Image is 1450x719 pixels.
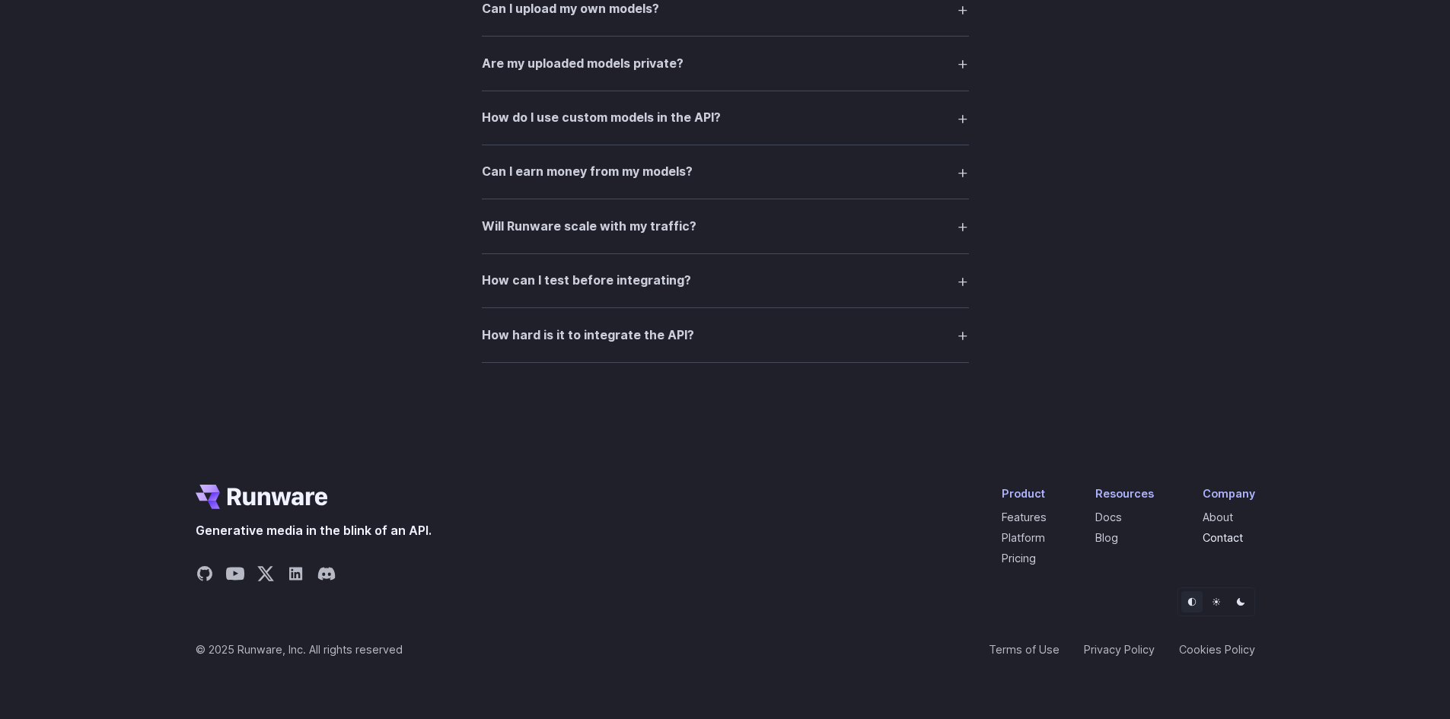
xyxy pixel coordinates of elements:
a: Share on LinkedIn [287,565,305,587]
summary: Will Runware scale with my traffic? [482,212,969,240]
a: Pricing [1002,552,1036,565]
a: Docs [1095,511,1122,523]
h3: Will Runware scale with my traffic? [482,217,696,237]
a: Blog [1095,531,1118,544]
a: Contact [1203,531,1243,544]
button: Dark [1230,591,1251,612]
summary: How hard is it to integrate the API? [482,320,969,349]
a: Go to / [196,485,328,509]
h3: How can I test before integrating? [482,271,691,291]
summary: How can I test before integrating? [482,266,969,295]
summary: Are my uploaded models private? [482,49,969,78]
a: Share on X [257,565,275,587]
div: Product [1002,485,1047,502]
a: Share on YouTube [226,565,244,587]
a: Features [1002,511,1047,523]
summary: Can I earn money from my models? [482,157,969,186]
a: Terms of Use [989,641,1060,658]
a: Share on Discord [317,565,336,587]
span: © 2025 Runware, Inc. All rights reserved [196,641,403,658]
summary: How do I use custom models in the API? [482,103,969,132]
button: Light [1206,591,1227,612]
a: Cookies Policy [1179,641,1255,658]
a: Share on GitHub [196,565,214,587]
div: Company [1203,485,1255,502]
h3: How hard is it to integrate the API? [482,326,694,345]
h3: How do I use custom models in the API? [482,108,721,128]
a: Platform [1002,531,1045,544]
a: Privacy Policy [1084,641,1155,658]
h3: Can I earn money from my models? [482,162,693,182]
a: About [1203,511,1233,523]
span: Generative media in the blink of an API. [196,521,432,541]
button: Default [1181,591,1203,612]
h3: Are my uploaded models private? [482,54,684,74]
div: Resources [1095,485,1154,502]
ul: Theme selector [1178,587,1255,616]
